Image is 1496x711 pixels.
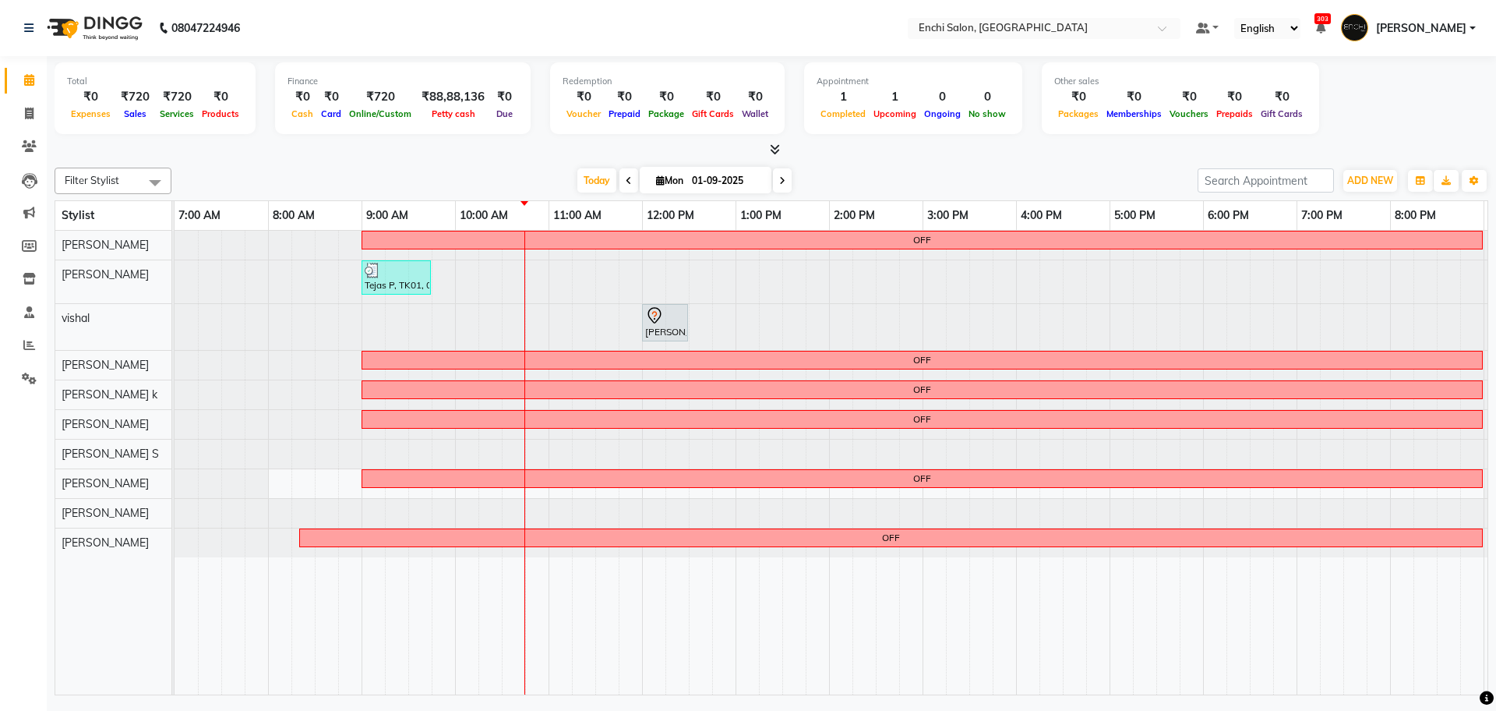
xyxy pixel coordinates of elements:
[1341,14,1368,41] img: Sagar Adhav
[1198,168,1334,193] input: Search Appointment
[345,108,415,119] span: Online/Custom
[288,88,317,106] div: ₹0
[870,108,920,119] span: Upcoming
[1257,88,1307,106] div: ₹0
[688,108,738,119] span: Gift Cards
[913,383,931,397] div: OFF
[1297,204,1346,227] a: 7:00 PM
[920,88,965,106] div: 0
[605,108,644,119] span: Prepaid
[643,204,698,227] a: 12:00 PM
[62,417,149,431] span: [PERSON_NAME]
[67,108,115,119] span: Expenses
[913,353,931,367] div: OFF
[563,108,605,119] span: Voucher
[1257,108,1307,119] span: Gift Cards
[870,88,920,106] div: 1
[687,169,765,193] input: 2025-09-01
[644,108,688,119] span: Package
[913,472,931,486] div: OFF
[1110,204,1159,227] a: 5:00 PM
[62,208,94,222] span: Stylist
[830,204,879,227] a: 2:00 PM
[688,88,738,106] div: ₹0
[1103,108,1166,119] span: Memberships
[738,88,772,106] div: ₹0
[1054,88,1103,106] div: ₹0
[920,108,965,119] span: Ongoing
[120,108,150,119] span: Sales
[415,88,491,106] div: ₹88,88,136
[1017,204,1066,227] a: 4:00 PM
[563,75,772,88] div: Redemption
[1391,204,1440,227] a: 8:00 PM
[67,88,115,106] div: ₹0
[1316,21,1325,35] a: 303
[171,6,240,50] b: 08047224946
[175,204,224,227] a: 7:00 AM
[1212,108,1257,119] span: Prepaids
[1343,170,1397,192] button: ADD NEW
[1376,20,1466,37] span: [PERSON_NAME]
[317,108,345,119] span: Card
[156,88,198,106] div: ₹720
[965,88,1010,106] div: 0
[62,536,149,550] span: [PERSON_NAME]
[62,387,157,401] span: [PERSON_NAME] k
[913,233,931,247] div: OFF
[67,75,243,88] div: Total
[563,88,605,106] div: ₹0
[62,447,159,461] span: [PERSON_NAME] S
[644,88,688,106] div: ₹0
[62,238,149,252] span: [PERSON_NAME]
[1166,108,1212,119] span: Vouchers
[62,267,149,281] span: [PERSON_NAME]
[1166,88,1212,106] div: ₹0
[428,108,479,119] span: Petty cash
[456,204,512,227] a: 10:00 AM
[317,88,345,106] div: ₹0
[817,75,1010,88] div: Appointment
[652,175,687,186] span: Mon
[1054,75,1307,88] div: Other sales
[965,108,1010,119] span: No show
[362,204,412,227] a: 9:00 AM
[605,88,644,106] div: ₹0
[288,75,518,88] div: Finance
[65,174,119,186] span: Filter Stylist
[1204,204,1253,227] a: 6:00 PM
[738,108,772,119] span: Wallet
[269,204,319,227] a: 8:00 AM
[115,88,156,106] div: ₹720
[923,204,972,227] a: 3:00 PM
[40,6,146,50] img: logo
[882,531,900,545] div: OFF
[492,108,517,119] span: Due
[644,306,686,339] div: [PERSON_NAME], TK02, 12:00 PM-12:30 PM, Men Hair - Hair Cut By Expert
[288,108,317,119] span: Cash
[1054,108,1103,119] span: Packages
[198,108,243,119] span: Products
[1103,88,1166,106] div: ₹0
[363,263,429,292] div: Tejas P, TK01, 09:00 AM-09:45 AM, Men Hair - Hair Cut By Expert,Men Hair - Additional Wash
[736,204,785,227] a: 1:00 PM
[913,412,931,426] div: OFF
[817,108,870,119] span: Completed
[1212,88,1257,106] div: ₹0
[491,88,518,106] div: ₹0
[62,311,90,325] span: vishal
[577,168,616,193] span: Today
[156,108,198,119] span: Services
[345,88,415,106] div: ₹720
[1347,175,1393,186] span: ADD NEW
[62,476,149,490] span: [PERSON_NAME]
[1314,13,1331,24] span: 303
[62,506,149,520] span: [PERSON_NAME]
[62,358,149,372] span: [PERSON_NAME]
[198,88,243,106] div: ₹0
[817,88,870,106] div: 1
[549,204,605,227] a: 11:00 AM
